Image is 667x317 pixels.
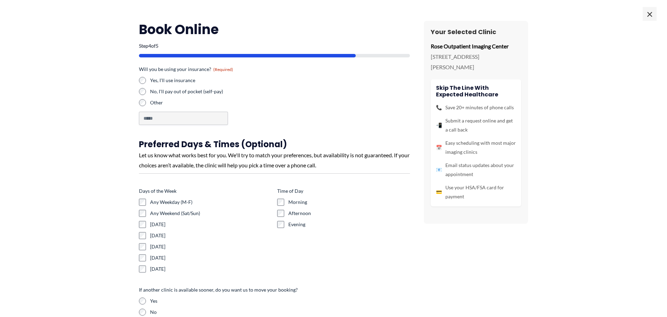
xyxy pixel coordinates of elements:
label: Any Weekday (M-F) [150,199,272,206]
label: Any Weekend (Sat/Sun) [150,210,272,217]
legend: Days of the Week [139,188,176,195]
li: Easy scheduling with most major imaging clinics [436,138,516,157]
legend: If another clinic is available sooner, do you want us to move your booking? [139,286,298,293]
label: [DATE] [150,232,272,239]
label: No [150,309,410,316]
span: 📲 [436,121,442,130]
label: No, I'll pay out of pocket (self-pay) [150,88,272,95]
span: 📞 [436,103,442,112]
label: Evening [288,221,410,228]
label: [DATE] [150,243,272,250]
h2: Book Online [139,21,410,38]
p: Rose Outpatient Imaging Center [431,41,521,51]
li: Use your HSA/FSA card for payment [436,183,516,201]
li: Submit a request online and get a call back [436,116,516,134]
span: (Required) [213,67,233,72]
li: Save 20+ minutes of phone calls [436,103,516,112]
span: 💳 [436,188,442,197]
p: Step of [139,43,410,48]
label: Other [150,99,272,106]
label: [DATE] [150,221,272,228]
div: Let us know what works best for you. We'll try to match your preferences, but availability is not... [139,150,410,171]
label: Yes, I'll use insurance [150,77,272,84]
label: Morning [288,199,410,206]
span: 5 [156,43,158,49]
label: Afternoon [288,210,410,217]
span: 📧 [436,165,442,174]
h4: Skip the line with Expected Healthcare [436,85,516,98]
span: × [643,7,657,21]
li: Email status updates about your appointment [436,161,516,179]
legend: Time of Day [277,188,303,195]
p: [STREET_ADDRESS][PERSON_NAME] [431,51,521,72]
label: [DATE] [150,254,272,261]
span: 📅 [436,143,442,152]
label: Yes [150,298,410,304]
input: Other Choice, please specify [139,112,228,125]
label: [DATE] [150,266,272,272]
h3: Preferred Days & Times (Optional) [139,139,410,150]
h3: Your Selected Clinic [431,28,521,36]
legend: Will you be using your insurance? [139,66,233,73]
span: 4 [148,43,151,49]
